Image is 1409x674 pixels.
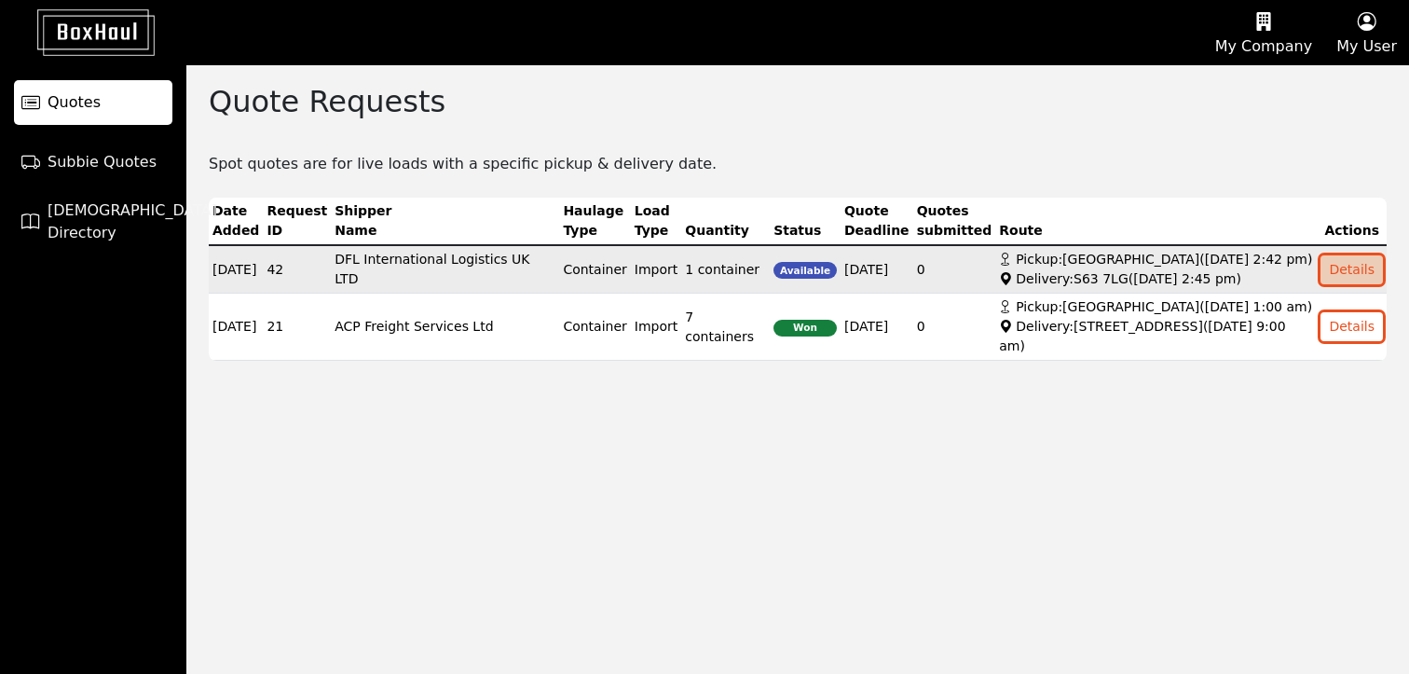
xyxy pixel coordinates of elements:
[1317,198,1387,245] th: Actions
[209,294,263,361] td: [DATE]
[1203,1,1324,64] button: My Company
[209,198,263,245] th: Date Added
[331,294,559,361] td: ACP Freight Services Ltd
[1320,261,1383,276] a: Details
[1320,319,1383,334] a: Details
[559,294,630,361] td: Container
[331,245,559,294] td: DFL International Logistics UK LTD
[999,269,1313,289] div: Delivery: S63 7LG ( [DATE] 2:45 pm )
[995,198,1317,245] th: Route
[48,199,217,244] span: [DEMOGRAPHIC_DATA] Directory
[631,198,681,245] th: Load Type
[186,149,1409,175] div: Spot quotes are for live loads with a specific pickup & delivery date.
[681,294,770,361] td: 7 containers
[263,198,331,245] th: Request ID
[48,151,157,173] span: Subbie Quotes
[773,320,837,337] span: Won
[631,294,681,361] td: Import
[14,199,172,244] a: [DEMOGRAPHIC_DATA] Directory
[913,294,996,361] td: 0
[999,297,1313,317] div: Pickup: [GEOGRAPHIC_DATA] ( [DATE] 1:00 am )
[559,245,630,294] td: Container
[999,317,1313,356] div: Delivery: [STREET_ADDRESS] ( [DATE] 9:00 am )
[1324,1,1409,64] button: My User
[14,140,172,185] a: Subbie Quotes
[14,80,172,125] a: Quotes
[331,198,559,245] th: Shipper Name
[559,198,630,245] th: Haulage Type
[631,245,681,294] td: Import
[263,294,331,361] td: 21
[841,198,913,245] th: Quote Deadline
[9,9,155,56] img: BoxHaul
[841,245,913,294] td: [DATE]
[1320,312,1383,341] button: Details
[681,245,770,294] td: 1 container
[48,91,101,114] span: Quotes
[913,245,996,294] td: 0
[1320,255,1383,284] button: Details
[681,198,770,245] th: Quantity
[999,250,1313,269] div: Pickup: [GEOGRAPHIC_DATA] ( [DATE] 2:42 pm )
[263,245,331,294] td: 42
[913,198,996,245] th: Quotes submitted
[841,294,913,361] td: [DATE]
[209,245,263,294] td: [DATE]
[770,198,841,245] th: Status
[209,84,445,119] h2: Quote Requests
[773,262,837,279] span: Available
